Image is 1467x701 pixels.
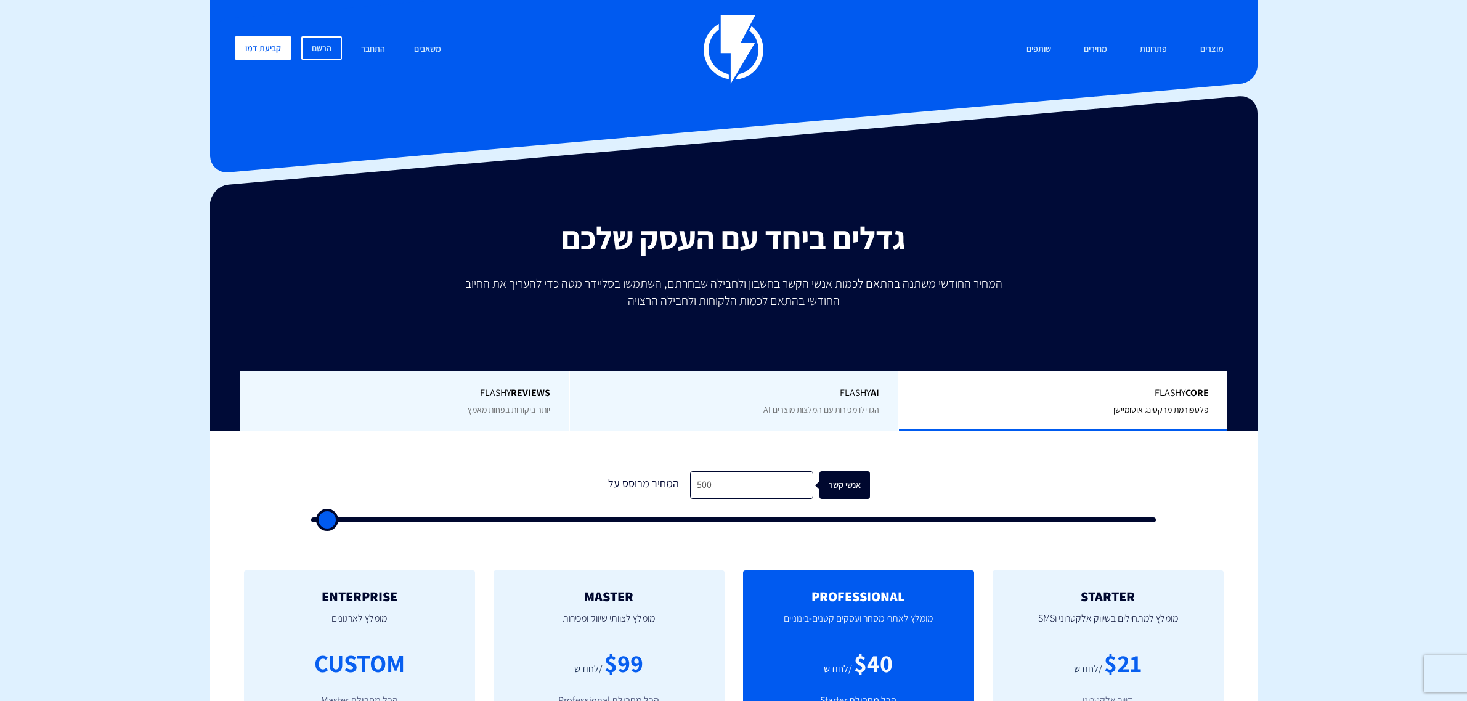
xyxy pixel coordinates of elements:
[763,404,879,415] span: הגדילו מכירות עם המלצות מוצרים AI
[1017,36,1060,63] a: שותפים
[824,662,852,676] div: /לחודש
[219,221,1248,256] h2: גדלים ביחד עם העסק שלכם
[1075,36,1116,63] a: מחירים
[1185,386,1209,399] b: Core
[262,604,457,646] p: מומלץ לארגונים
[826,471,876,499] div: אנשי קשר
[762,589,956,604] h2: PROFESSIONAL
[235,36,291,60] a: קביעת דמו
[512,589,706,604] h2: MASTER
[258,386,550,400] span: Flashy
[1191,36,1233,63] a: מוצרים
[301,36,342,60] a: הרשם
[1131,36,1176,63] a: פתרונות
[314,646,405,681] div: CUSTOM
[588,386,880,400] span: Flashy
[871,386,879,399] b: AI
[1011,589,1205,604] h2: STARTER
[598,471,690,499] div: המחיר מבוסס על
[1104,646,1142,681] div: $21
[1074,662,1102,676] div: /לחודש
[511,386,550,399] b: REVIEWS
[1011,604,1205,646] p: מומלץ למתחילים בשיווק אלקטרוני וSMS
[604,646,643,681] div: $99
[262,589,457,604] h2: ENTERPRISE
[405,36,450,63] a: משאבים
[512,604,706,646] p: מומלץ לצוותי שיווק ומכירות
[854,646,893,681] div: $40
[1113,404,1209,415] span: פלטפורמת מרקטינג אוטומיישן
[468,404,550,415] span: יותר ביקורות בפחות מאמץ
[762,604,956,646] p: מומלץ לאתרי מסחר ועסקים קטנים-בינוניים
[917,386,1209,400] span: Flashy
[574,662,603,676] div: /לחודש
[352,36,394,63] a: התחבר
[457,275,1011,309] p: המחיר החודשי משתנה בהתאם לכמות אנשי הקשר בחשבון ולחבילה שבחרתם, השתמשו בסליידר מטה כדי להעריך את ...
